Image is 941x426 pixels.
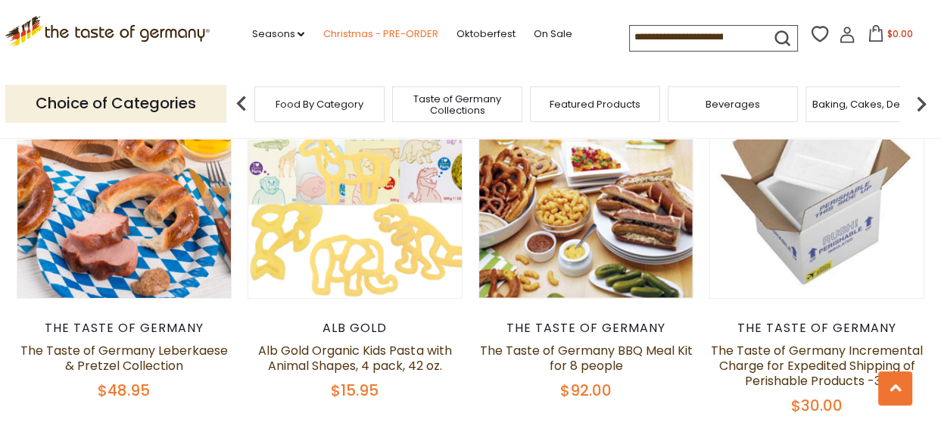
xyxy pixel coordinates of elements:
img: The Taste of Germany Leberkaese & Pretzel Collection [17,83,232,298]
span: $48.95 [98,380,150,401]
p: Choice of Categories [5,85,226,122]
a: The Taste of Germany Leberkaese & Pretzel Collection [20,342,228,374]
a: Taste of Germany Collections [397,93,518,116]
span: $0.00 [887,27,913,40]
a: The Taste of Germany BBQ Meal Kit for 8 people [480,342,693,374]
a: Oktoberfest [456,26,515,42]
span: $92.00 [560,380,612,401]
div: Alb Gold [248,321,463,336]
span: $15.95 [331,380,379,401]
img: The Taste of Germany Incremental Charge for Expedited Shipping of Perishable Products -30 [710,83,924,298]
img: The Taste of Germany BBQ Meal Kit for 8 people [479,83,693,298]
a: The Taste of Germany Incremental Charge for Expedited Shipping of Perishable Products -30 [711,342,923,390]
div: The Taste of Germany [17,321,232,336]
span: $30.00 [791,395,843,416]
a: Featured Products [550,99,640,110]
div: The Taste of Germany [709,321,925,336]
a: Food By Category [276,99,363,110]
button: $0.00 [858,25,923,48]
img: previous arrow [226,89,257,119]
div: The Taste of Germany [478,321,694,336]
a: Christmas - PRE-ORDER [322,26,438,42]
a: On Sale [533,26,572,42]
a: Baking, Cakes, Desserts [812,99,930,110]
a: Seasons [251,26,304,42]
img: Alb Gold Organic Kids Pasta with Animal Shapes, 4 pack, 42 oz. [248,83,463,298]
img: next arrow [906,89,936,119]
a: Beverages [706,99,760,110]
a: Alb Gold Organic Kids Pasta with Animal Shapes, 4 pack, 42 oz. [258,342,451,374]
